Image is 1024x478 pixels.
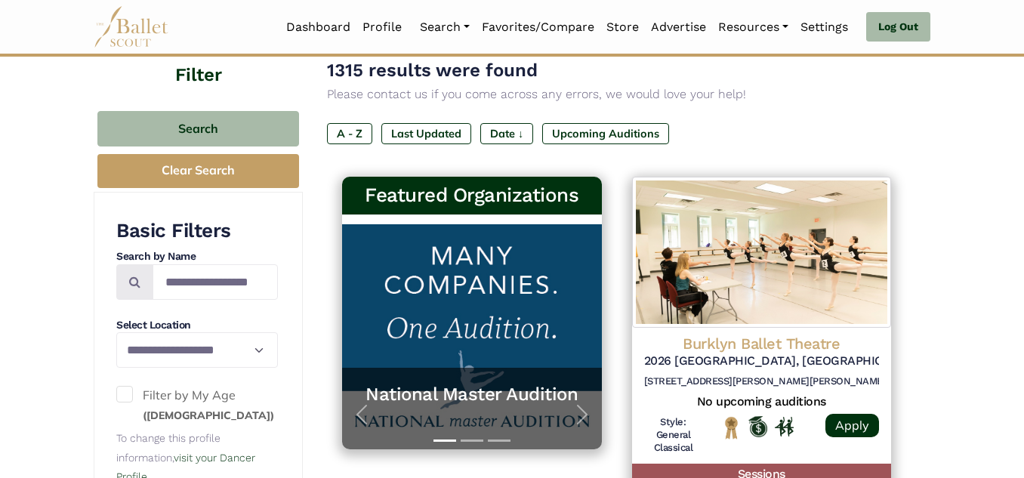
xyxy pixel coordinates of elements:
[153,264,278,300] input: Search by names...
[480,123,533,144] label: Date ↓
[645,11,712,43] a: Advertise
[644,416,703,455] h6: Style: General Classical
[461,432,483,449] button: Slide 2
[488,432,510,449] button: Slide 3
[356,11,408,43] a: Profile
[327,85,906,104] p: Please contact us if you come across any errors, we would love your help!
[644,334,880,353] h4: Burklyn Ballet Theatre
[97,111,299,146] button: Search
[722,416,741,439] img: National
[748,416,767,437] img: Offers Scholarship
[327,123,372,144] label: A - Z
[712,11,794,43] a: Resources
[644,394,880,410] h5: No upcoming auditions
[632,177,892,328] img: Logo
[94,32,303,88] h4: Filter
[116,249,278,264] h4: Search by Name
[357,383,587,406] a: National Master Audition
[143,409,274,422] small: ([DEMOGRAPHIC_DATA])
[775,417,794,436] img: In Person
[116,218,278,244] h3: Basic Filters
[644,375,880,388] h6: [STREET_ADDRESS][PERSON_NAME][PERSON_NAME]
[433,432,456,449] button: Slide 1
[600,11,645,43] a: Store
[542,123,669,144] label: Upcoming Auditions
[116,318,278,333] h4: Select Location
[116,386,278,424] label: Filter by My Age
[476,11,600,43] a: Favorites/Compare
[381,123,471,144] label: Last Updated
[794,11,854,43] a: Settings
[280,11,356,43] a: Dashboard
[414,11,476,43] a: Search
[327,60,538,81] span: 1315 results were found
[825,414,879,437] a: Apply
[644,353,880,369] h5: 2026 [GEOGRAPHIC_DATA], [GEOGRAPHIC_DATA] Program
[866,12,930,42] a: Log Out
[97,154,299,188] button: Clear Search
[354,183,590,208] h3: Featured Organizations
